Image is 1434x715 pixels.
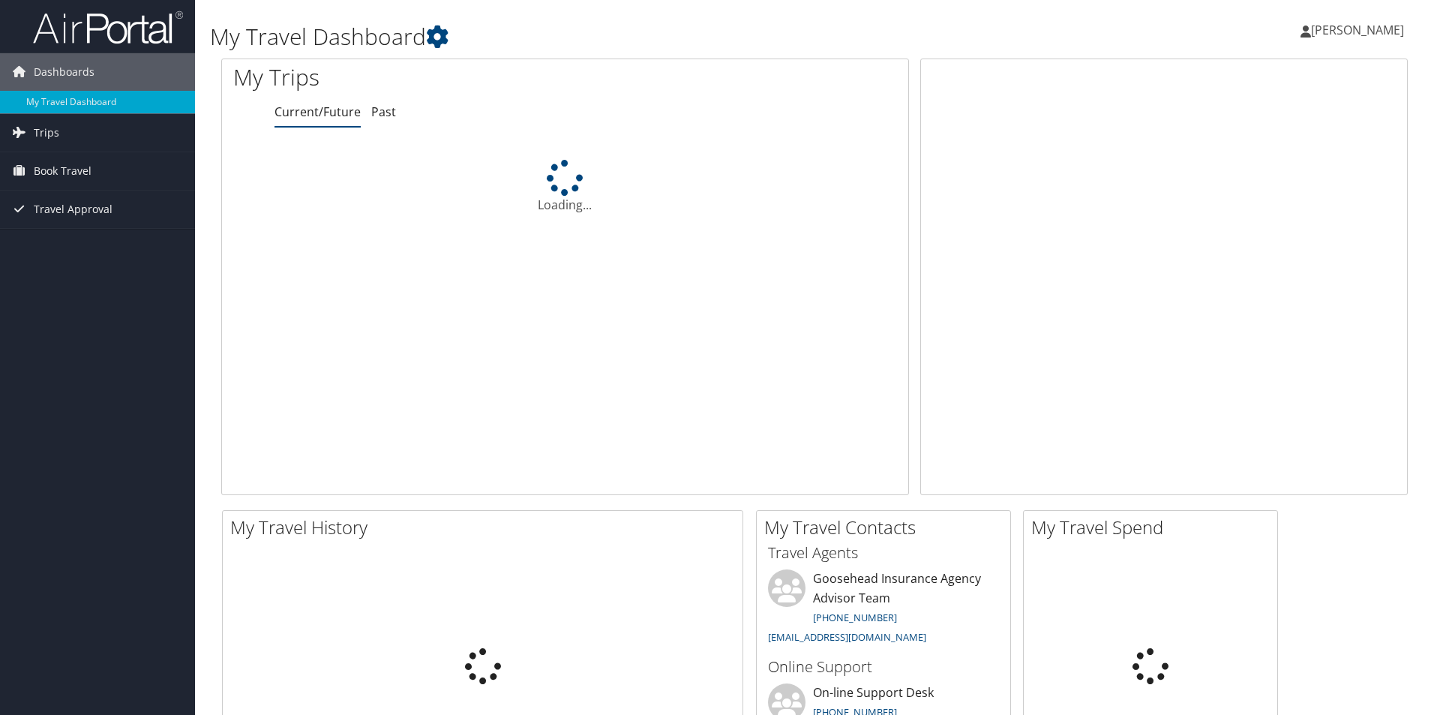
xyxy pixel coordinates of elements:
a: Current/Future [274,104,361,120]
span: Dashboards [34,53,94,91]
h1: My Trips [233,62,611,93]
img: airportal-logo.png [33,10,183,45]
li: Goosehead Insurance Agency Advisor Team [760,569,1006,650]
h2: My Travel Contacts [764,515,1010,540]
a: [PERSON_NAME] [1300,8,1419,53]
span: [PERSON_NAME] [1311,22,1404,38]
h1: My Travel Dashboard [210,21,1016,53]
div: Loading... [222,160,908,214]
a: Past [371,104,396,120]
a: [PHONE_NUMBER] [813,611,897,624]
h2: My Travel Spend [1031,515,1277,540]
h3: Online Support [768,656,999,677]
span: Trips [34,114,59,152]
a: [EMAIL_ADDRESS][DOMAIN_NAME] [768,630,926,644]
span: Travel Approval [34,191,112,228]
h2: My Travel History [230,515,742,540]
span: Book Travel [34,152,91,190]
h3: Travel Agents [768,542,999,563]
